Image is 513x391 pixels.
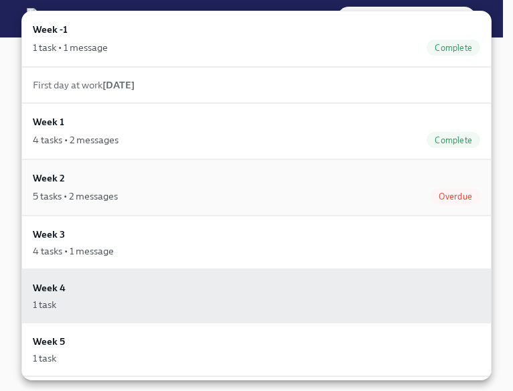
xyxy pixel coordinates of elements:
[33,22,68,37] h6: Week -1
[21,103,492,159] a: Week 14 tasks • 2 messagesComplete
[431,191,480,202] span: Overdue
[33,227,65,242] h6: Week 3
[33,114,64,129] h6: Week 1
[21,159,492,216] a: Week 25 tasks • 2 messagesOverdue
[33,171,65,185] h6: Week 2
[21,323,492,376] a: Week 51 task
[33,334,65,349] h6: Week 5
[21,216,492,269] a: Week 34 tasks • 1 message
[33,133,119,147] div: 4 tasks • 2 messages
[33,79,135,91] span: First day at work
[427,43,480,53] span: Complete
[102,79,135,91] strong: [DATE]
[21,11,492,67] a: Week -11 task • 1 messageComplete
[33,351,56,365] div: 1 task
[33,281,66,295] h6: Week 4
[33,298,56,311] div: 1 task
[33,244,114,258] div: 4 tasks • 1 message
[33,189,118,203] div: 5 tasks • 2 messages
[21,269,492,323] a: Week 41 task
[427,135,480,145] span: Complete
[33,41,108,54] div: 1 task • 1 message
